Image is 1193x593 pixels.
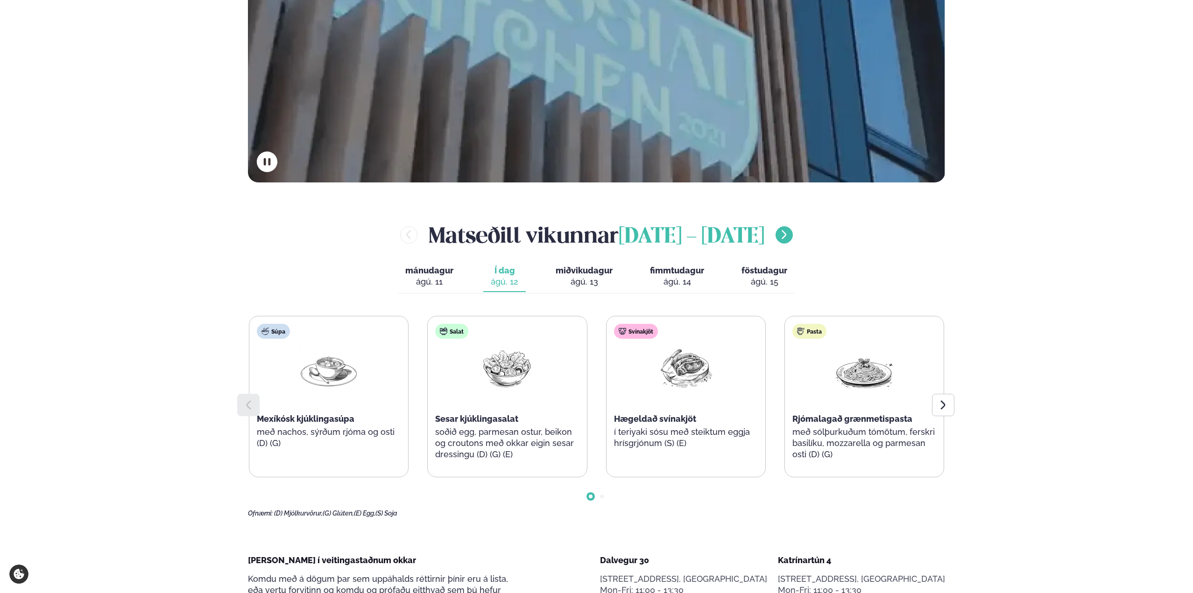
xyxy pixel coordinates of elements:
[656,346,716,390] img: Pork-Meat.png
[248,555,416,565] span: [PERSON_NAME] í veitingastaðnum okkar
[650,265,704,275] span: fimmtudagur
[9,565,28,584] a: Cookie settings
[248,509,273,517] span: Ofnæmi:
[299,346,359,390] img: Soup.png
[354,509,375,517] span: (E) Egg,
[257,324,290,339] div: Súpa
[435,324,468,339] div: Salat
[477,346,537,390] img: Salad.png
[435,426,579,460] p: soðið egg, parmesan ostur, beikon og croutons með okkar eigin sesar dressingu (D) (G) (E)
[834,346,894,390] img: Spagetti.png
[405,265,453,275] span: mánudagur
[405,276,453,287] div: ágú. 11
[257,426,401,449] p: með nachos, sýrðum rjóma og osti (D) (G)
[429,220,764,250] h2: Matseðill vikunnar
[650,276,704,287] div: ágú. 14
[797,328,805,335] img: pasta.svg
[614,426,758,449] p: í teriyaki sósu með steiktum eggja hrísgrjónum (S) (E)
[600,555,767,566] div: Dalvegur 30
[614,414,696,424] span: Hægeldað svínakjöt
[400,226,417,244] button: menu-btn-left
[741,265,787,275] span: föstudagur
[614,324,658,339] div: Svínakjöt
[778,555,945,566] div: Katrínartún 4
[600,495,604,498] span: Go to slide 2
[548,261,620,292] button: miðvikudagur ágú. 13
[440,328,447,335] img: salad.svg
[778,573,945,585] p: [STREET_ADDRESS], [GEOGRAPHIC_DATA]
[483,261,526,292] button: Í dag ágú. 12
[491,276,518,287] div: ágú. 12
[398,261,461,292] button: mánudagur ágú. 11
[257,414,354,424] span: Mexíkósk kjúklingasúpa
[734,261,795,292] button: föstudagur ágú. 15
[619,328,626,335] img: pork.svg
[589,495,593,498] span: Go to slide 1
[600,573,767,585] p: [STREET_ADDRESS], [GEOGRAPHIC_DATA]
[619,227,764,247] span: [DATE] - [DATE]
[792,324,826,339] div: Pasta
[741,276,787,287] div: ágú. 15
[274,509,323,517] span: (D) Mjólkurvörur,
[375,509,397,517] span: (S) Soja
[556,265,613,275] span: miðvikudagur
[261,328,269,335] img: soup.svg
[323,509,354,517] span: (G) Glúten,
[642,261,712,292] button: fimmtudagur ágú. 14
[792,426,936,460] p: með sólþurkuðum tómötum, ferskri basilíku, mozzarella og parmesan osti (D) (G)
[556,276,613,287] div: ágú. 13
[435,414,518,424] span: Sesar kjúklingasalat
[491,265,518,276] span: Í dag
[776,226,793,244] button: menu-btn-right
[792,414,912,424] span: Rjómalagað grænmetispasta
